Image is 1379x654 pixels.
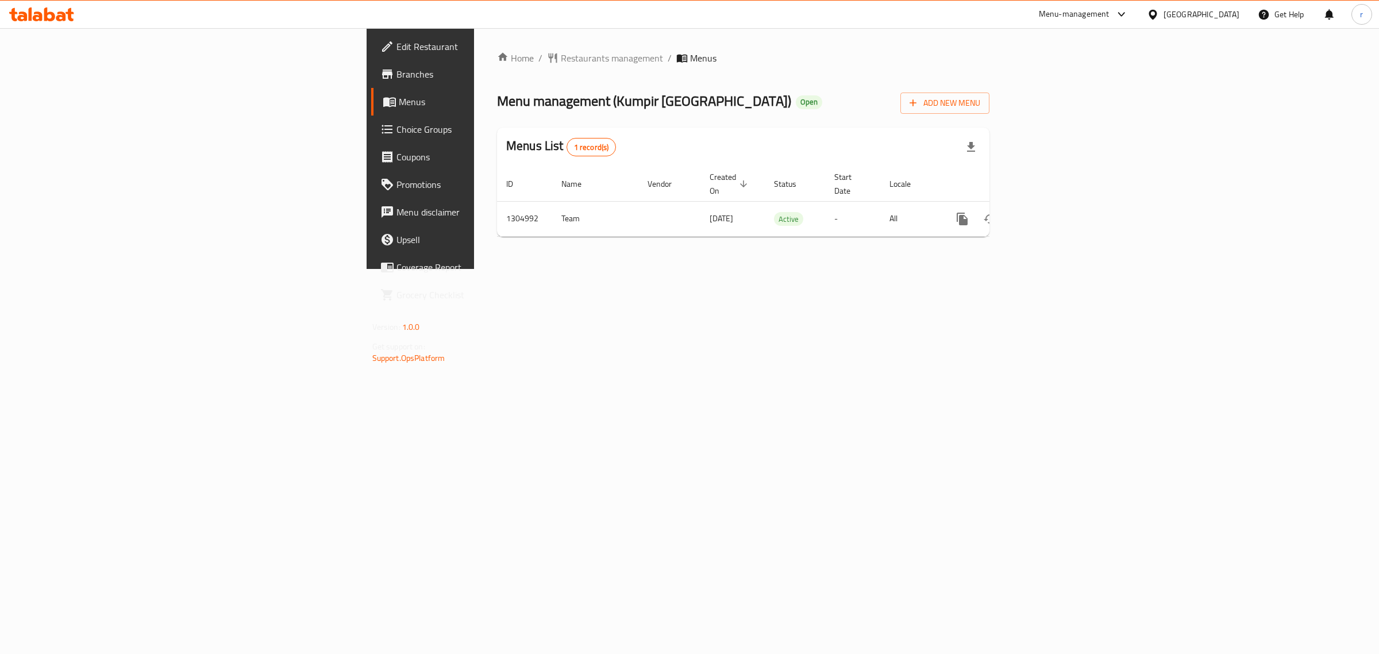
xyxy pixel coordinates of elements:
[889,177,926,191] span: Locale
[774,177,811,191] span: Status
[648,177,687,191] span: Vendor
[396,67,588,81] span: Branches
[567,138,617,156] div: Total records count
[834,170,866,198] span: Start Date
[372,339,425,354] span: Get support on:
[396,150,588,164] span: Coupons
[900,93,989,114] button: Add New Menu
[668,51,672,65] li: /
[497,88,791,114] span: Menu management ( Kumpir [GEOGRAPHIC_DATA] )
[371,226,597,253] a: Upsell
[561,177,596,191] span: Name
[710,211,733,226] span: [DATE]
[372,320,400,334] span: Version:
[396,40,588,53] span: Edit Restaurant
[396,233,588,247] span: Upsell
[371,253,597,281] a: Coverage Report
[371,198,597,226] a: Menu disclaimer
[396,122,588,136] span: Choice Groups
[371,143,597,171] a: Coupons
[396,260,588,274] span: Coverage Report
[880,201,939,236] td: All
[1360,8,1363,21] span: r
[796,97,822,107] span: Open
[949,205,976,233] button: more
[371,281,597,309] a: Grocery Checklist
[561,51,663,65] span: Restaurants management
[976,205,1004,233] button: Change Status
[402,320,420,334] span: 1.0.0
[710,170,751,198] span: Created On
[371,33,597,60] a: Edit Restaurant
[567,142,616,153] span: 1 record(s)
[506,177,528,191] span: ID
[372,351,445,366] a: Support.OpsPlatform
[939,167,1068,202] th: Actions
[690,51,717,65] span: Menus
[796,95,822,109] div: Open
[371,116,597,143] a: Choice Groups
[497,51,989,65] nav: breadcrumb
[1039,7,1110,21] div: Menu-management
[506,137,616,156] h2: Menus List
[774,212,803,226] div: Active
[910,96,980,110] span: Add New Menu
[396,178,588,191] span: Promotions
[371,171,597,198] a: Promotions
[371,60,597,88] a: Branches
[774,213,803,226] span: Active
[371,88,597,116] a: Menus
[825,201,880,236] td: -
[547,51,663,65] a: Restaurants management
[396,288,588,302] span: Grocery Checklist
[497,167,1068,237] table: enhanced table
[957,133,985,161] div: Export file
[399,95,588,109] span: Menus
[1164,8,1239,21] div: [GEOGRAPHIC_DATA]
[396,205,588,219] span: Menu disclaimer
